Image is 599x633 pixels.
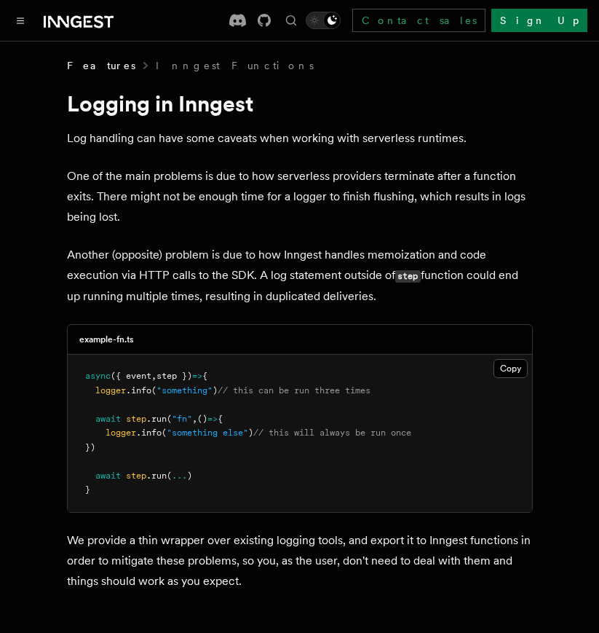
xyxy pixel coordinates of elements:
span: // this will always be run once [253,428,411,438]
span: ( [151,385,156,396]
span: () [197,414,207,424]
span: { [202,371,207,381]
button: Toggle navigation [12,12,29,29]
span: ( [167,471,172,481]
span: ) [213,385,218,396]
span: async [85,371,111,381]
span: } [85,484,90,495]
span: , [151,371,156,381]
span: ( [162,428,167,438]
span: .info [136,428,162,438]
span: logger [106,428,136,438]
span: Features [67,58,135,73]
button: Find something... [282,12,300,29]
span: ({ event [111,371,151,381]
a: Sign Up [491,9,587,32]
span: .run [146,471,167,481]
p: Log handling can have some caveats when working with serverless runtimes. [67,128,533,149]
span: step }) [156,371,192,381]
span: step [126,471,146,481]
span: => [207,414,218,424]
span: await [95,471,121,481]
span: ( [167,414,172,424]
span: .info [126,385,151,396]
a: Inngest Functions [156,58,314,73]
span: ... [172,471,187,481]
h1: Logging in Inngest [67,90,533,117]
span: logger [95,385,126,396]
span: .run [146,414,167,424]
span: // this can be run three times [218,385,370,396]
p: Another (opposite) problem is due to how Inngest handles memoization and code execution via HTTP ... [67,245,533,307]
button: Toggle dark mode [306,12,341,29]
span: => [192,371,202,381]
span: "something" [156,385,213,396]
span: ) [248,428,253,438]
span: { [218,414,223,424]
span: ) [187,471,192,481]
button: Copy [493,359,528,378]
p: We provide a thin wrapper over existing logging tools, and export it to Inngest functions in orde... [67,530,533,591]
span: }) [85,442,95,452]
span: "something else" [167,428,248,438]
span: , [192,414,197,424]
a: Contact sales [352,9,485,32]
span: await [95,414,121,424]
code: step [395,270,421,283]
span: "fn" [172,414,192,424]
h3: example-fn.ts [79,334,134,345]
p: One of the main problems is due to how serverless providers terminate after a function exits. The... [67,166,533,227]
span: step [126,414,146,424]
